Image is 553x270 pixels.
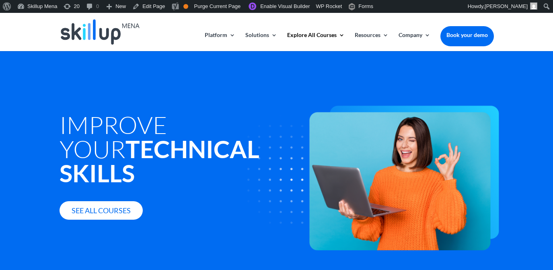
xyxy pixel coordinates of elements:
span: [PERSON_NAME] [485,3,528,9]
img: technology - Skillup [247,82,499,251]
strong: Technical [125,134,259,163]
a: Company [399,32,430,51]
a: Solutions [245,32,277,51]
a: Book your demo [440,26,494,44]
a: See all courses [60,201,143,220]
a: Explore All Courses [287,32,345,51]
iframe: Chat Widget [513,231,553,270]
div: OK [183,4,188,9]
a: Platform [205,32,235,51]
h1: Improve your [60,113,310,189]
img: Skillup Mena [61,19,140,45]
strong: Skills [60,159,135,188]
a: Resources [355,32,389,51]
